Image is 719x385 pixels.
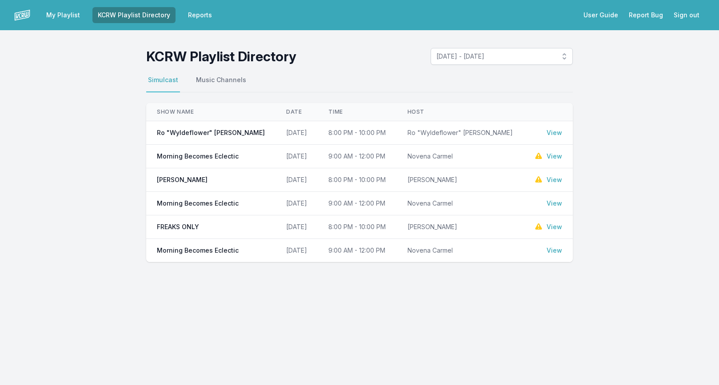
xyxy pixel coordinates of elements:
[547,246,562,255] a: View
[157,199,239,208] span: Morning Becomes Eclectic
[431,48,573,65] button: [DATE] - [DATE]
[183,7,217,23] a: Reports
[157,128,265,137] span: Ro "Wyldeflower" [PERSON_NAME]
[547,128,562,137] a: View
[436,52,555,61] span: [DATE] - [DATE]
[547,222,562,231] a: View
[276,121,318,145] td: [DATE]
[157,222,199,231] span: FREAKS ONLY
[547,175,562,184] a: View
[318,168,396,192] td: 8:00 PM - 10:00 PM
[276,145,318,168] td: [DATE]
[194,75,248,92] button: Music Channels
[318,145,396,168] td: 9:00 AM - 12:00 PM
[318,121,396,145] td: 8:00 PM - 10:00 PM
[397,215,523,239] td: [PERSON_NAME]
[157,175,208,184] span: [PERSON_NAME]
[157,246,239,255] span: Morning Becomes Eclectic
[92,7,176,23] a: KCRW Playlist Directory
[276,239,318,262] td: [DATE]
[276,168,318,192] td: [DATE]
[578,7,623,23] a: User Guide
[547,199,562,208] a: View
[397,239,523,262] td: Novena Carmel
[157,152,239,161] span: Morning Becomes Eclectic
[397,103,523,121] th: Host
[397,145,523,168] td: Novena Carmel
[41,7,85,23] a: My Playlist
[14,7,30,23] img: logo-white-87cec1fa9cbef997252546196dc51331.png
[146,75,180,92] button: Simulcast
[276,192,318,215] td: [DATE]
[397,168,523,192] td: [PERSON_NAME]
[623,7,668,23] a: Report Bug
[397,121,523,145] td: Ro "Wyldeflower" [PERSON_NAME]
[276,215,318,239] td: [DATE]
[318,239,396,262] td: 9:00 AM - 12:00 PM
[547,152,562,161] a: View
[668,7,705,23] button: Sign out
[146,48,296,64] h1: KCRW Playlist Directory
[318,192,396,215] td: 9:00 AM - 12:00 PM
[397,192,523,215] td: Novena Carmel
[146,103,276,121] th: Show Name
[276,103,318,121] th: Date
[318,215,396,239] td: 8:00 PM - 10:00 PM
[318,103,396,121] th: Time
